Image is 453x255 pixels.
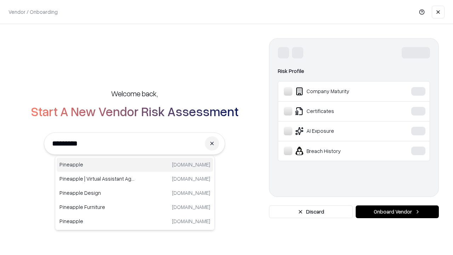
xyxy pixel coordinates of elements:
[269,205,353,218] button: Discard
[172,175,210,182] p: [DOMAIN_NAME]
[172,189,210,197] p: [DOMAIN_NAME]
[59,203,135,211] p: Pineapple Furniture
[111,89,158,98] h5: Welcome back,
[55,156,215,230] div: Suggestions
[172,161,210,168] p: [DOMAIN_NAME]
[172,203,210,211] p: [DOMAIN_NAME]
[278,67,430,75] div: Risk Profile
[284,107,390,115] div: Certificates
[284,147,390,155] div: Breach History
[284,127,390,135] div: AI Exposure
[59,175,135,182] p: Pineapple | Virtual Assistant Agency
[31,104,239,118] h2: Start A New Vendor Risk Assessment
[59,189,135,197] p: Pineapple Design
[59,161,135,168] p: Pineapple
[59,217,135,225] p: Pineapple
[8,8,58,16] p: Vendor / Onboarding
[356,205,439,218] button: Onboard Vendor
[172,217,210,225] p: [DOMAIN_NAME]
[284,87,390,96] div: Company Maturity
